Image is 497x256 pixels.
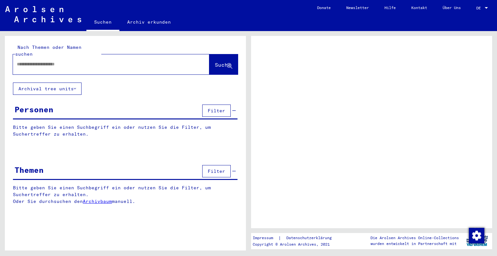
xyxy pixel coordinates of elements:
[370,235,459,241] p: Die Arolsen Archives Online-Collections
[253,235,278,241] a: Impressum
[13,184,238,205] p: Bitte geben Sie einen Suchbegriff ein oder nutzen Sie die Filter, um Suchertreffer zu erhalten. O...
[83,198,112,204] a: Archivbaum
[15,164,44,176] div: Themen
[202,165,231,177] button: Filter
[5,6,81,22] img: Arolsen_neg.svg
[119,14,179,30] a: Archiv erkunden
[208,108,225,114] span: Filter
[202,105,231,117] button: Filter
[86,14,119,31] a: Suchen
[215,61,231,68] span: Suche
[469,228,484,243] img: Zustimmung ändern
[370,241,459,247] p: wurden entwickelt in Partnerschaft mit
[465,233,489,249] img: yv_logo.png
[209,54,238,74] button: Suche
[13,83,82,95] button: Archival tree units
[15,44,82,57] mat-label: Nach Themen oder Namen suchen
[281,235,339,241] a: Datenschutzerklärung
[13,124,237,138] p: Bitte geben Sie einen Suchbegriff ein oder nutzen Sie die Filter, um Suchertreffer zu erhalten.
[208,168,225,174] span: Filter
[253,235,339,241] div: |
[253,241,339,247] p: Copyright © Arolsen Archives, 2021
[476,6,483,10] span: DE
[15,104,53,115] div: Personen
